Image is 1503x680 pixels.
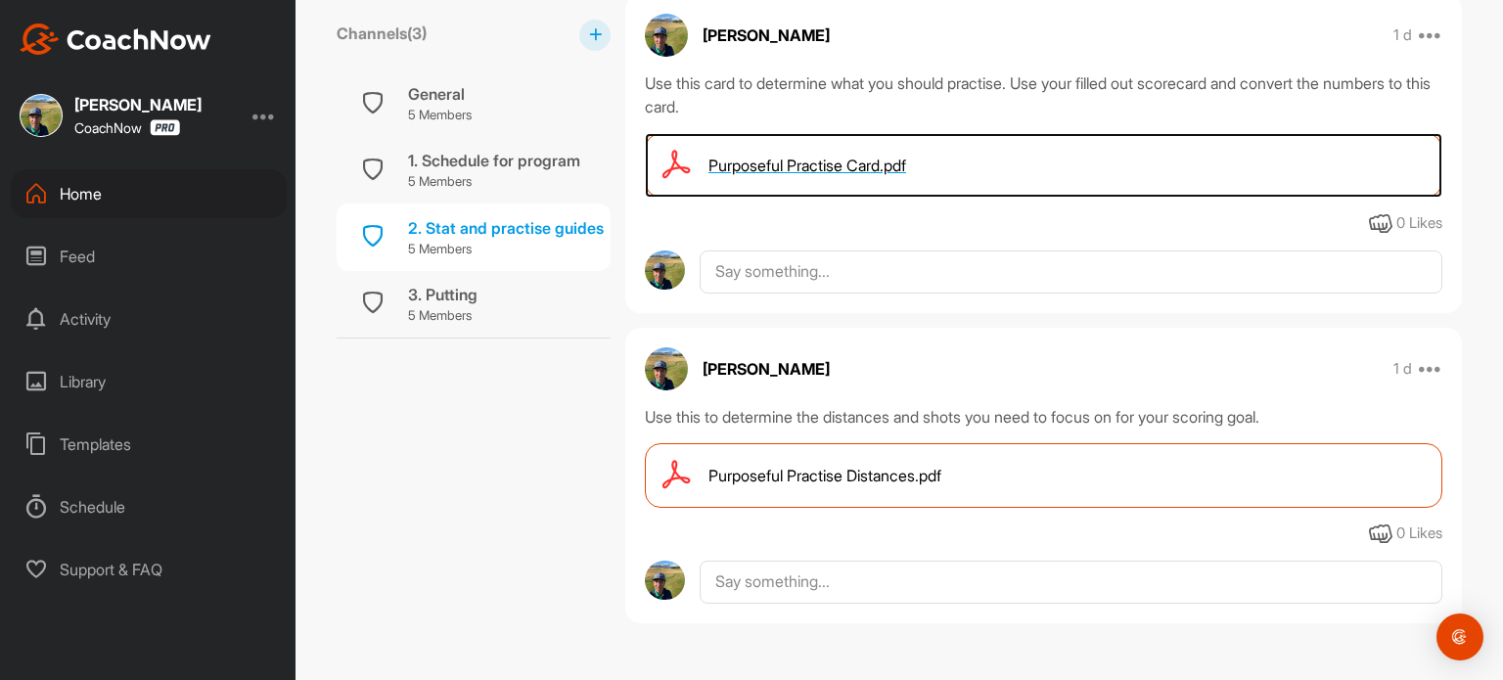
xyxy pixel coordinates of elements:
div: Use this card to determine what you should practise. Use your filled out scorecard and convert th... [645,71,1442,118]
p: 1 d [1393,25,1412,45]
div: Home [11,169,287,218]
div: Schedule [11,482,287,531]
div: 3. Putting [408,283,478,306]
img: avatar [645,250,685,291]
p: 5 Members [408,172,580,192]
p: 5 Members [408,306,478,326]
div: Activity [11,295,287,343]
div: [PERSON_NAME] [74,97,202,113]
div: Use this to determine the distances and shots you need to focus on for your scoring goal. [645,405,1442,429]
div: 0 Likes [1396,212,1442,235]
span: Purposeful Practise Card.pdf [708,154,906,177]
img: square_c2829adac4335b692634f0afbf082353.jpg [20,94,63,137]
div: 1. Schedule for program [408,149,580,172]
label: Channels ( 3 ) [337,22,427,45]
div: Support & FAQ [11,545,287,594]
div: Templates [11,420,287,469]
img: CoachNow [20,23,211,55]
div: Library [11,357,287,406]
p: 1 d [1393,359,1412,379]
img: avatar [645,347,688,390]
img: CoachNow Pro [150,119,180,136]
div: Feed [11,232,287,281]
span: Purposeful Practise Distances.pdf [708,464,941,487]
a: Purposeful Practise Card.pdf [645,133,1442,198]
div: 0 Likes [1396,522,1442,545]
img: avatar [645,561,685,601]
p: 5 Members [408,240,604,259]
img: avatar [645,14,688,57]
p: [PERSON_NAME] [703,23,830,47]
a: Purposeful Practise Distances.pdf [645,443,1442,508]
p: 5 Members [408,106,472,125]
div: CoachNow [74,119,180,136]
div: Open Intercom Messenger [1436,613,1483,660]
p: [PERSON_NAME] [703,357,830,381]
div: General [408,82,472,106]
div: 2. Stat and practise guides [408,216,604,240]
